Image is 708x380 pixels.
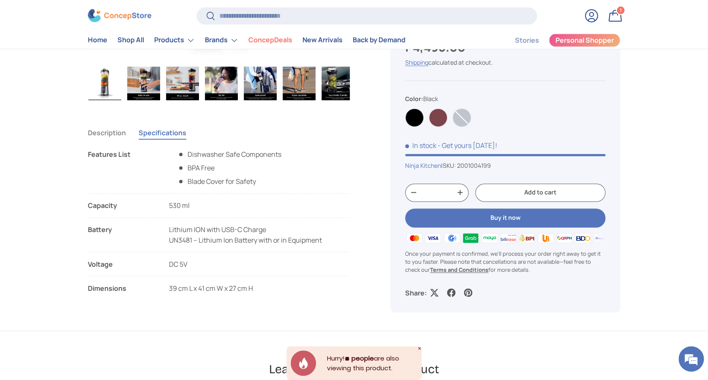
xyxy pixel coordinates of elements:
span: Personal Shopper [556,37,614,44]
img: master [405,232,424,244]
img: qrph [555,232,574,244]
strong: Battery [88,224,155,245]
nav: Secondary [494,32,620,49]
legend: Color: [405,95,438,104]
span: 39 cm L x 41 cm W x 27 cm H [169,283,253,293]
span: DC 5V [169,259,188,268]
div: Features List [88,149,155,186]
span: SKU: [443,161,456,169]
div: Minimize live chat window [139,4,159,25]
img: billease [499,232,517,244]
img: Ninja Blast Blender (BC151) [127,66,160,100]
div: Close [417,346,422,350]
span: Black [423,95,438,103]
img: Ninja Blast Blender (BC151) [321,66,354,100]
nav: Primary [88,32,406,49]
img: Ninja Blast Blender (BC151) [88,66,121,100]
a: ConcepDeals [248,32,292,49]
img: Ninja Blast Blender (BC151) [283,66,316,100]
img: Ninja Blast Blender (BC151) [205,66,238,100]
div: Dimensions [88,283,155,293]
img: Ninja Blast Blender (BC151) [166,66,199,100]
img: bpi [517,232,536,244]
a: Ninja Kitchen [405,161,441,169]
a: Stories [515,32,539,49]
a: Shipping [405,58,428,66]
p: - Get yours [DATE]! [438,141,497,150]
li: Lithium ION with USB-C Charge UN3481 – Lithium Ion Battery with or in Equipment [88,224,350,245]
div: Capacity [88,200,155,211]
div: Voltage [88,259,155,269]
button: Description [88,123,126,142]
img: metrobank [593,232,611,244]
img: grabpay [461,232,480,244]
span: 1 [620,7,622,14]
a: Home [88,32,107,49]
img: bdo [574,232,592,244]
p: Once your payment is confirmed, we'll process your order right away to get it to you faster. Plea... [405,249,605,274]
a: New Arrivals [302,32,343,49]
p: Share: [405,287,427,298]
button: Specifications [139,123,186,142]
textarea: Type your message and hit 'Enter' [4,231,161,260]
span: 2001004199 [457,161,491,169]
summary: Products [149,32,200,49]
img: ubp [536,232,555,244]
li: Dishwasher Safe Components [177,149,281,159]
img: ConcepStore [88,9,151,22]
img: Ninja Blast Blender (BC151) [244,66,277,100]
img: visa [424,232,442,244]
li: Blade Cover for Safety [177,176,281,186]
span: In stock [405,141,436,150]
span: We're online! [49,107,117,192]
button: Add to cart [475,183,605,202]
a: Back by Demand [353,32,406,49]
h2: Learn more about this product [269,361,439,377]
summary: Brands [200,32,243,49]
button: Buy it now [405,208,605,227]
span: 530 ml [169,201,190,210]
a: Personal Shopper [549,33,620,47]
a: Shop All [117,32,144,49]
img: gcash [443,232,461,244]
div: Chat with us now [44,47,142,58]
li: BPA Free [177,163,281,173]
img: maya [480,232,498,244]
span: | [441,161,491,169]
label: Sold out [452,108,471,127]
div: calculated at checkout. [405,58,605,67]
a: Terms and Conditions [430,266,488,273]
